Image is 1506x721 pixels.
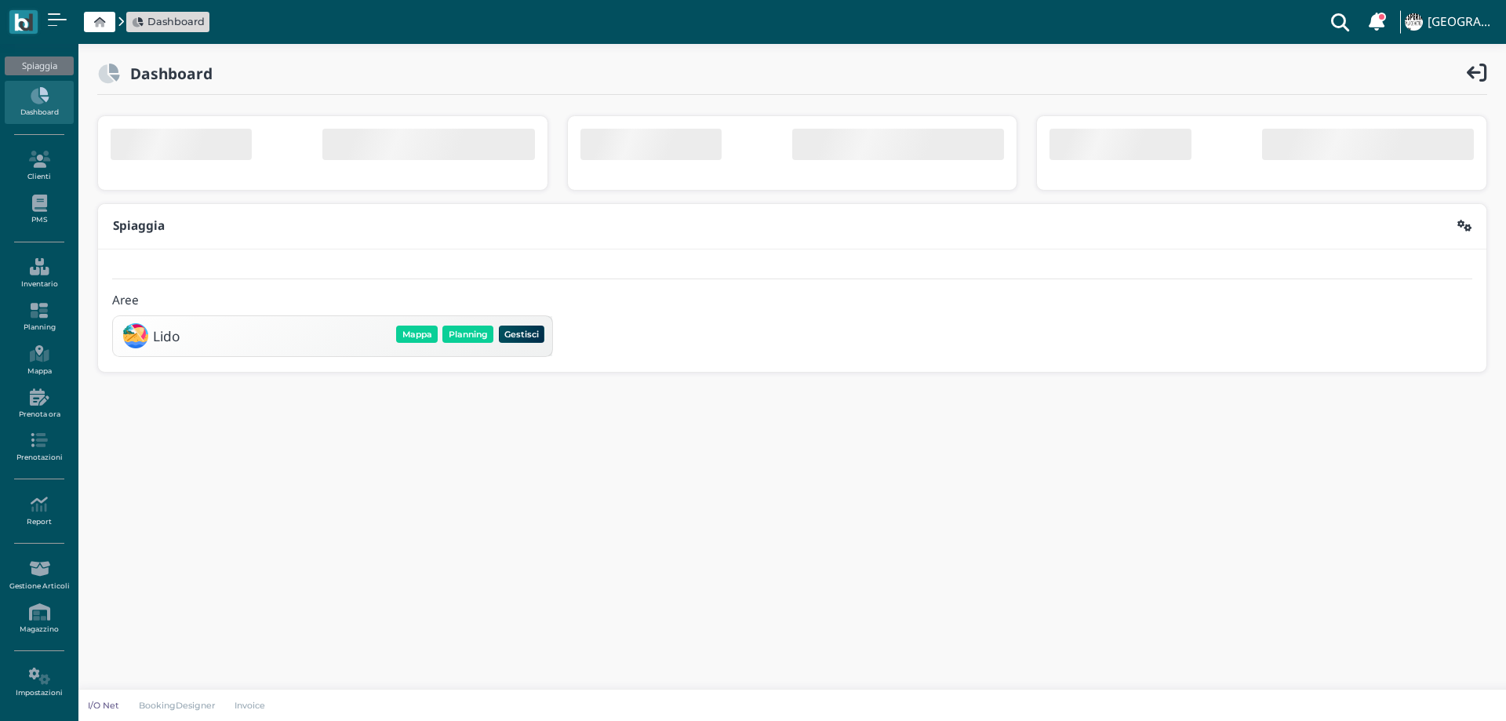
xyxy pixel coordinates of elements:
[1395,672,1493,708] iframe: Help widget launcher
[5,56,73,75] div: Spiaggia
[147,14,205,29] span: Dashboard
[442,326,493,343] button: Planning
[499,326,545,343] button: Gestisci
[1405,13,1422,31] img: ...
[5,339,73,382] a: Mappa
[5,296,73,339] a: Planning
[5,81,73,124] a: Dashboard
[1428,16,1497,29] h4: [GEOGRAPHIC_DATA]
[396,326,438,343] button: Mappa
[5,382,73,425] a: Prenota ora
[120,65,213,82] h2: Dashboard
[5,252,73,295] a: Inventario
[112,294,139,308] h4: Aree
[132,14,205,29] a: Dashboard
[1402,3,1497,41] a: ... [GEOGRAPHIC_DATA]
[5,144,73,188] a: Clienti
[113,217,165,234] b: Spiaggia
[5,188,73,231] a: PMS
[14,13,32,31] img: logo
[153,329,180,344] h3: Lido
